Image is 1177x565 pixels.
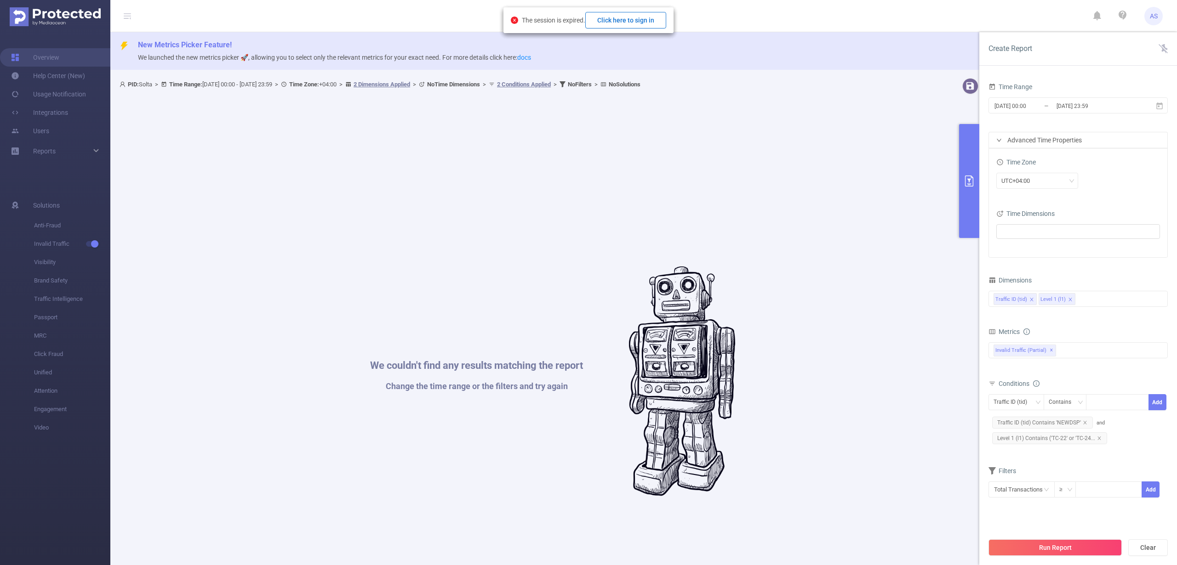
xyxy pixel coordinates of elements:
[34,345,110,363] span: Click Fraud
[33,196,60,215] span: Solutions
[1035,400,1041,406] i: icon: down
[34,382,110,400] span: Attention
[34,253,110,271] span: Visibility
[1148,394,1166,410] button: Add
[410,81,419,88] span: >
[34,418,110,437] span: Video
[1069,178,1074,185] i: icon: down
[480,81,489,88] span: >
[988,539,1122,556] button: Run Report
[1039,293,1075,305] li: Level 1 (l1)
[169,81,202,88] b: Time Range:
[999,380,1040,387] span: Conditions
[629,266,735,496] img: #
[1128,539,1168,556] button: Clear
[1059,482,1069,497] div: ≥
[994,345,1056,356] span: Invalid Traffic (partial)
[289,81,319,88] b: Time Zone:
[995,294,1027,305] div: Traffic ID (tid)
[999,226,1000,237] input: filter select
[609,81,640,88] b: No Solutions
[427,81,480,88] b: No Time Dimensions
[11,48,59,67] a: Overview
[34,308,110,327] span: Passport
[11,103,68,122] a: Integrations
[989,132,1167,148] div: icon: rightAdvanced Time Properties
[34,400,110,418] span: Engagement
[1029,297,1034,303] i: icon: close
[551,81,560,88] span: >
[988,83,1032,90] span: Time Range
[1050,345,1053,356] span: ✕
[1142,481,1160,497] button: Add
[120,81,128,87] i: icon: user
[120,81,640,88] span: Solta [DATE] 00:00 - [DATE] 23:59 +04:00
[34,327,110,345] span: MRC
[370,382,583,390] h1: Change the time range or the filters and try again
[988,328,1020,335] span: Metrics
[1023,328,1030,335] i: icon: info-circle
[11,67,85,85] a: Help Center (New)
[1001,173,1036,188] div: UTC+04:00
[10,7,101,26] img: Protected Media
[1097,436,1102,441] i: icon: close
[1049,395,1078,410] div: Contains
[497,81,551,88] u: 2 Conditions Applied
[138,40,232,49] span: New Metrics Picker Feature!
[585,12,666,28] button: Click here to sign in
[337,81,345,88] span: >
[34,235,110,253] span: Invalid Traffic
[152,81,161,88] span: >
[128,81,139,88] b: PID:
[988,44,1032,53] span: Create Report
[33,142,56,160] a: Reports
[988,277,1032,284] span: Dimensions
[11,85,86,103] a: Usage Notification
[996,137,1002,143] i: icon: right
[1040,294,1066,305] div: Level 1 (l1)
[511,17,518,24] i: icon: close-circle
[996,210,1055,217] span: Time Dimensions
[1150,7,1158,25] span: AS
[1056,100,1130,112] input: End date
[517,54,531,61] a: docs
[33,147,56,155] span: Reports
[988,420,1111,441] span: and
[1067,487,1073,493] i: icon: down
[138,54,531,61] span: We launched the new metrics picker 🚀, allowing you to select only the relevant metrics for your e...
[34,216,110,235] span: Anti-Fraud
[34,271,110,290] span: Brand Safety
[988,467,1016,475] span: Filters
[11,122,49,140] a: Users
[522,17,666,24] span: The session is expired.
[996,158,1036,166] span: Time Zone
[34,363,110,382] span: Unified
[992,432,1107,444] span: Level 1 (l1) Contains ('TC-22' or 'TC-24...
[994,293,1037,305] li: Traffic ID (tid)
[120,41,129,51] i: icon: thunderbolt
[34,290,110,308] span: Traffic Intelligence
[568,81,592,88] b: No Filters
[592,81,600,88] span: >
[994,100,1068,112] input: Start date
[994,395,1034,410] div: Traffic ID (tid)
[370,361,583,371] h1: We couldn't find any results matching the report
[1068,297,1073,303] i: icon: close
[272,81,281,88] span: >
[992,417,1093,429] span: Traffic ID (tid) Contains 'NEWDSP'
[1033,380,1040,387] i: icon: info-circle
[1078,400,1083,406] i: icon: down
[1083,420,1087,425] i: icon: close
[354,81,410,88] u: 2 Dimensions Applied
